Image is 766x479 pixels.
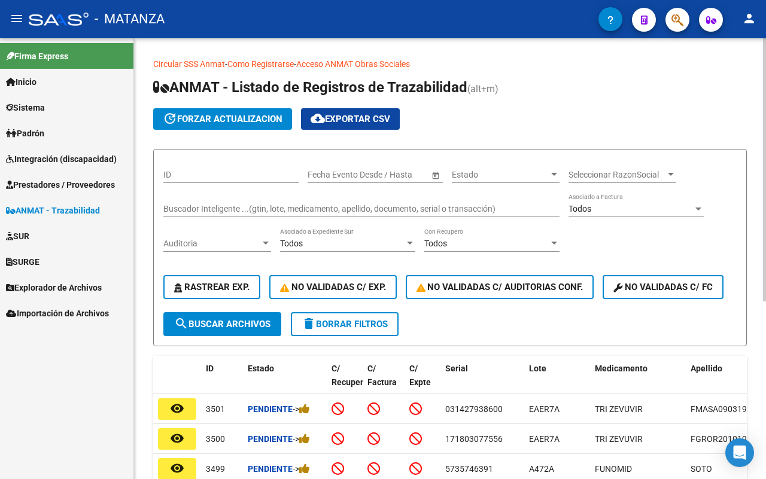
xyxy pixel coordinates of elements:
[417,282,583,292] span: No Validadas c/ Auditorias Conf.
[308,170,351,180] input: Fecha inicio
[595,404,643,414] span: TRI ZEVUVIR
[445,404,503,414] span: 031427938600
[529,464,554,474] span: A472A
[363,356,405,408] datatable-header-cell: C/ Factura
[6,230,29,243] span: SUR
[595,464,632,474] span: FUNOMID
[6,152,117,166] span: Integración (discapacidad)
[6,75,37,89] span: Inicio
[302,316,316,331] mat-icon: delete
[170,401,184,416] mat-icon: remove_red_eye
[174,319,270,329] span: Buscar Archivos
[296,59,410,69] a: Acceso ANMAT Obras Sociales
[248,464,293,474] strong: Pendiente
[311,111,325,126] mat-icon: cloud_download
[440,356,524,408] datatable-header-cell: Serial
[452,170,549,180] span: Estado
[429,169,442,181] button: Open calendar
[206,464,225,474] span: 3499
[280,282,386,292] span: No Validadas c/ Exp.
[467,83,498,94] span: (alt+m)
[201,356,243,408] datatable-header-cell: ID
[529,434,560,444] span: EAER7A
[248,434,293,444] strong: Pendiente
[95,6,165,32] span: - MATANZA
[248,364,274,373] span: Estado
[163,114,282,124] span: forzar actualizacion
[170,431,184,446] mat-icon: remove_red_eye
[361,170,420,180] input: Fecha fin
[424,239,447,248] span: Todos
[153,108,292,130] button: forzar actualizacion
[293,404,310,414] span: ->
[6,255,39,269] span: SURGE
[529,364,546,373] span: Lote
[311,114,390,124] span: Exportar CSV
[163,312,281,336] button: Buscar Archivos
[280,239,303,248] span: Todos
[291,312,399,336] button: Borrar Filtros
[293,434,310,444] span: ->
[174,316,189,331] mat-icon: search
[6,178,115,191] span: Prestadores / Proveedores
[410,59,515,69] a: Documentacion trazabilidad
[6,281,102,294] span: Explorador de Archivos
[445,434,503,444] span: 171803077556
[206,404,225,414] span: 3501
[405,356,440,408] datatable-header-cell: C/ Expte
[163,239,260,249] span: Auditoria
[445,364,468,373] span: Serial
[595,364,648,373] span: Medicamento
[301,108,400,130] button: Exportar CSV
[613,282,713,292] span: No validadas c/ FC
[367,364,397,387] span: C/ Factura
[590,356,686,408] datatable-header-cell: Medicamento
[524,356,590,408] datatable-header-cell: Lote
[6,127,44,140] span: Padrón
[174,282,250,292] span: Rastrear Exp.
[691,364,722,373] span: Apellido
[206,364,214,373] span: ID
[293,464,310,474] span: ->
[6,50,68,63] span: Firma Express
[153,59,225,69] a: Circular SSS Anmat
[332,364,368,387] span: C/ Recupero
[170,461,184,475] mat-icon: remove_red_eye
[409,364,431,387] span: C/ Expte
[163,111,177,126] mat-icon: update
[603,275,724,299] button: No validadas c/ FC
[569,170,665,180] span: Seleccionar RazonSocial
[691,434,756,444] span: FGROR20101963
[742,11,756,26] mat-icon: person
[243,356,327,408] datatable-header-cell: Estado
[595,434,643,444] span: TRI ZEVUVIR
[269,275,397,299] button: No Validadas c/ Exp.
[6,101,45,114] span: Sistema
[10,11,24,26] mat-icon: menu
[153,57,747,71] p: - -
[248,404,293,414] strong: Pendiente
[691,404,756,414] span: FMASA09031963
[691,464,712,474] span: SOTO
[227,59,294,69] a: Como Registrarse
[163,275,260,299] button: Rastrear Exp.
[6,204,100,217] span: ANMAT - Trazabilidad
[327,356,363,408] datatable-header-cell: C/ Recupero
[302,319,388,329] span: Borrar Filtros
[153,79,467,96] span: ANMAT - Listado de Registros de Trazabilidad
[445,464,493,474] span: 5735746391
[569,204,591,213] span: Todos
[725,438,754,467] div: Open Intercom Messenger
[406,275,594,299] button: No Validadas c/ Auditorias Conf.
[206,434,225,444] span: 3500
[529,404,560,414] span: EAER7A
[6,307,109,320] span: Importación de Archivos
